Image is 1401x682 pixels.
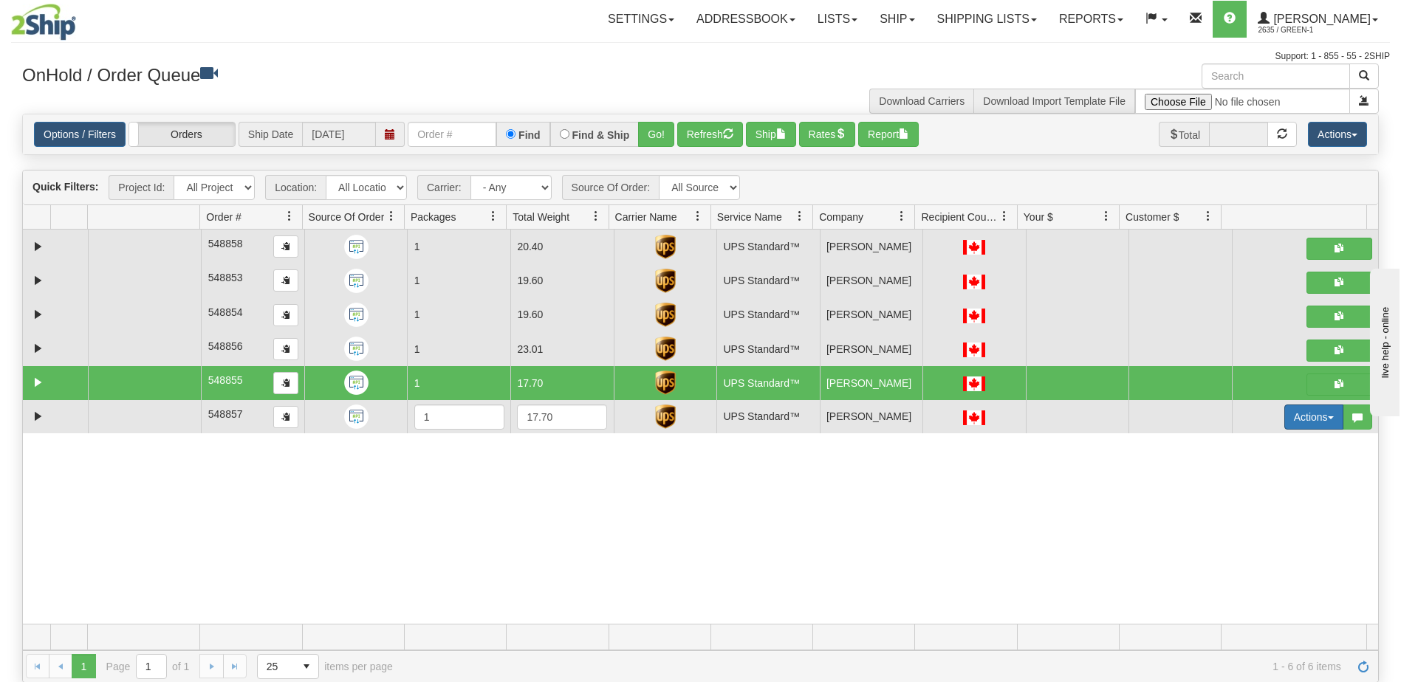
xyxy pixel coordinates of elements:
label: Quick Filters: [32,179,98,194]
a: Packages filter column settings [481,204,506,229]
span: Page 1 [72,654,95,678]
button: Shipping Documents [1306,272,1372,294]
a: Refresh [1352,654,1375,678]
span: 17.70 [517,377,543,389]
span: 548856 [208,340,243,352]
input: Search [1202,63,1350,89]
span: Ship Date [239,122,302,147]
button: Copy to clipboard [273,338,298,360]
span: Recipient Country [921,210,998,224]
img: logo2635.jpg [11,4,76,41]
img: UPS [655,371,676,395]
a: Lists [806,1,869,38]
iframe: chat widget [1367,266,1400,416]
span: 1 [414,377,420,389]
button: Actions [1284,404,1343,430]
span: 548854 [208,306,243,318]
button: Rates [799,122,856,147]
span: Service Name [717,210,782,224]
a: Order # filter column settings [277,204,302,229]
img: CA [963,410,985,425]
span: 548857 [208,408,243,420]
button: Shipping Documents [1306,373,1372,396]
span: 1 [414,275,420,286]
a: Shipping lists [926,1,1048,38]
h3: OnHold / Order Queue [22,63,690,85]
td: [PERSON_NAME] [820,366,923,400]
input: Order # [408,122,496,147]
button: Report [858,122,919,147]
span: 1 [414,343,420,355]
a: Expand [29,272,47,290]
button: Actions [1308,122,1367,147]
img: CA [963,275,985,289]
button: Shipping Documents [1306,340,1372,362]
label: Orders [129,123,235,146]
a: Your $ filter column settings [1094,204,1119,229]
img: CA [963,240,985,255]
button: Copy to clipboard [273,269,298,292]
a: Options / Filters [34,122,126,147]
span: 1 [414,241,420,252]
a: Ship [869,1,925,38]
span: Total Weight [513,210,569,224]
img: API [344,235,369,259]
img: UPS [655,269,676,293]
td: UPS Standard™ [716,332,820,366]
img: CA [963,376,985,391]
img: UPS [655,337,676,361]
img: CA [963,342,985,357]
a: Expand [29,407,47,426]
a: Download Carriers [879,95,965,107]
a: Recipient Country filter column settings [992,204,1017,229]
a: Source Of Order filter column settings [379,204,404,229]
span: Customer $ [1126,210,1179,224]
span: 548853 [208,272,243,283]
span: 548855 [208,374,243,386]
a: Download Import Template File [983,95,1126,107]
span: 2635 / Green-1 [1258,23,1369,38]
a: Expand [29,238,47,256]
span: 25 [267,659,286,674]
span: Page of 1 [106,654,190,679]
a: Expand [29,373,47,392]
div: grid toolbar [23,170,1378,205]
img: UPS [655,303,676,327]
a: Customer $ filter column settings [1196,204,1221,229]
img: UPS [655,235,676,259]
span: Source Of Order: [562,175,660,200]
span: Total [1159,122,1210,147]
span: Your $ [1024,210,1053,224]
span: 20.40 [517,241,543,252]
span: 23.01 [517,343,543,355]
td: [PERSON_NAME] [820,298,923,332]
img: CA [963,309,985,323]
button: Copy to clipboard [273,235,298,258]
a: Company filter column settings [889,204,914,229]
a: Service Name filter column settings [787,204,812,229]
img: API [344,269,369,293]
label: Find [518,130,541,140]
button: Refresh [677,122,743,147]
img: API [344,404,369,429]
td: UPS Standard™ [716,230,820,263]
button: Search [1349,63,1379,89]
span: Source Of Order [309,210,385,224]
td: [PERSON_NAME] [820,400,923,433]
span: 19.60 [517,275,543,286]
span: select [295,655,318,678]
span: Page sizes drop down [257,654,319,679]
img: UPS [655,404,676,429]
td: UPS Standard™ [716,366,820,400]
span: [PERSON_NAME] [1270,13,1371,25]
span: Location: [265,175,326,200]
td: [PERSON_NAME] [820,263,923,297]
a: [PERSON_NAME] 2635 / Green-1 [1247,1,1389,38]
span: 548858 [208,238,243,249]
span: 19.60 [517,309,543,320]
span: Project Id: [109,175,174,200]
img: API [344,371,369,395]
button: Shipping Documents [1306,306,1372,328]
div: live help - online [11,13,137,24]
td: UPS Standard™ [716,400,820,433]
